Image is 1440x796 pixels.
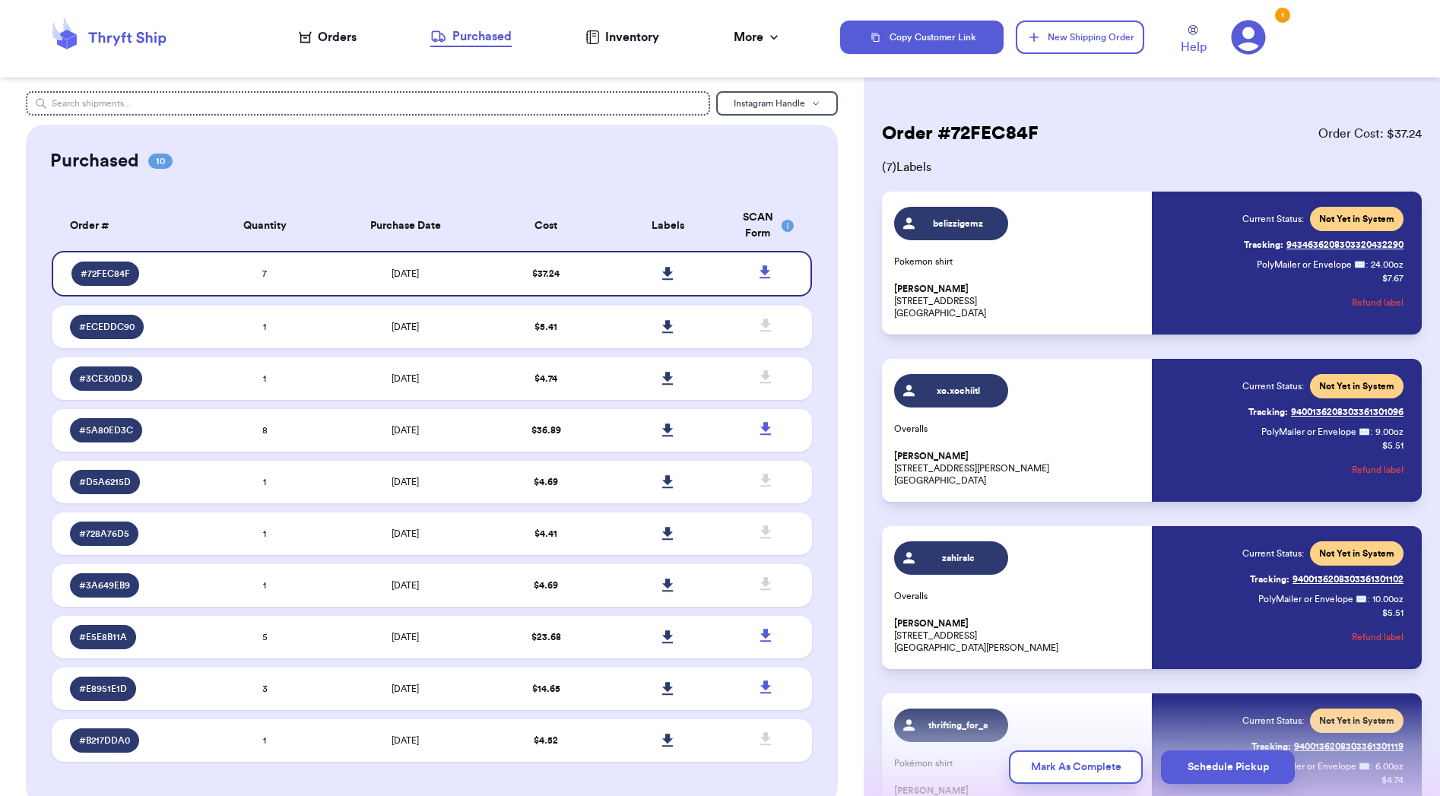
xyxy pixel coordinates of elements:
[1250,567,1404,591] a: Tracking:9400136208303361301102
[531,633,561,642] span: $ 23.68
[262,426,268,435] span: 8
[1016,21,1143,54] button: New Shipping Order
[716,91,838,116] button: Instagram Handle
[204,201,325,251] th: Quantity
[607,201,728,251] th: Labels
[1275,8,1290,23] div: 1
[532,269,560,278] span: $ 37.24
[1382,272,1404,284] p: $ 7.67
[263,322,266,331] span: 1
[534,322,557,331] span: $ 5.41
[392,581,419,590] span: [DATE]
[894,423,1143,435] p: Overalls
[1352,286,1404,319] button: Refund label
[79,321,135,333] span: # ECEDDC90
[1352,453,1404,487] button: Refund label
[262,269,267,278] span: 7
[1251,734,1404,759] a: Tracking:9400136208303361301119
[894,618,969,630] span: [PERSON_NAME]
[1319,547,1394,560] span: Not Yet in System
[50,149,139,173] h2: Purchased
[81,268,130,280] span: # 72FEC84F
[325,201,485,251] th: Purchase Date
[79,528,129,540] span: # 728A76D5
[1382,607,1404,619] p: $ 5.51
[534,477,558,487] span: $ 4.69
[1257,260,1365,269] span: PolyMailer or Envelope ✉️
[1261,427,1370,436] span: PolyMailer or Envelope ✉️
[1375,426,1404,438] span: 9.00 oz
[392,477,419,487] span: [DATE]
[894,284,969,295] span: [PERSON_NAME]
[922,719,994,731] span: thrifting_for_a
[734,28,782,46] div: More
[79,734,130,747] span: # B217DDA0
[1319,380,1394,392] span: Not Yet in System
[585,28,659,46] a: Inventory
[737,210,794,242] div: SCAN Form
[430,27,512,46] div: Purchased
[392,529,419,538] span: [DATE]
[430,27,512,47] a: Purchased
[1258,595,1367,604] span: PolyMailer or Envelope ✉️
[485,201,607,251] th: Cost
[263,477,266,487] span: 1
[532,684,560,693] span: $ 14.65
[79,579,130,591] span: # 3A649EB9
[392,426,419,435] span: [DATE]
[79,373,133,385] span: # 3CE30DD3
[1161,750,1295,784] button: Schedule Pickup
[882,158,1422,176] span: ( 7 ) Labels
[1367,593,1369,605] span: :
[26,91,710,116] input: Search shipments...
[1242,547,1304,560] span: Current Status:
[1242,715,1304,727] span: Current Status:
[263,529,266,538] span: 1
[1372,593,1404,605] span: 10.00 oz
[1242,213,1304,225] span: Current Status:
[1244,233,1404,257] a: Tracking:9434636208303320432290
[1009,750,1143,784] button: Mark As Complete
[534,374,557,383] span: $ 4.74
[1382,439,1404,452] p: $ 5.51
[263,581,266,590] span: 1
[922,552,994,564] span: zahiralc
[1318,125,1422,143] span: Order Cost: $ 37.24
[922,217,994,230] span: belizzigemz
[840,21,1004,54] button: Copy Customer Link
[531,426,561,435] span: $ 36.89
[79,683,127,695] span: # E8951E1D
[262,684,268,693] span: 3
[922,385,994,397] span: xo.xochiitl
[882,122,1039,146] h2: Order # 72FEC84F
[79,476,131,488] span: # D5A6215D
[1248,406,1288,418] span: Tracking:
[894,590,1143,602] p: Overalls
[299,28,357,46] a: Orders
[894,451,969,462] span: [PERSON_NAME]
[1242,380,1304,392] span: Current Status:
[894,617,1143,654] p: [STREET_ADDRESS] [GEOGRAPHIC_DATA][PERSON_NAME]
[1365,258,1368,271] span: :
[52,201,204,251] th: Order #
[392,736,419,745] span: [DATE]
[392,322,419,331] span: [DATE]
[148,154,173,169] span: 10
[534,581,558,590] span: $ 4.69
[894,450,1143,487] p: [STREET_ADDRESS][PERSON_NAME] [GEOGRAPHIC_DATA]
[534,529,557,538] span: $ 4.41
[79,631,127,643] span: # E5E8B11A
[392,633,419,642] span: [DATE]
[1231,20,1266,55] a: 1
[263,736,266,745] span: 1
[1319,715,1394,727] span: Not Yet in System
[1371,258,1404,271] span: 24.00 oz
[1181,25,1207,56] a: Help
[534,736,558,745] span: $ 4.52
[392,374,419,383] span: [DATE]
[1319,213,1394,225] span: Not Yet in System
[894,255,1143,268] p: Pokemon shirt
[262,633,268,642] span: 5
